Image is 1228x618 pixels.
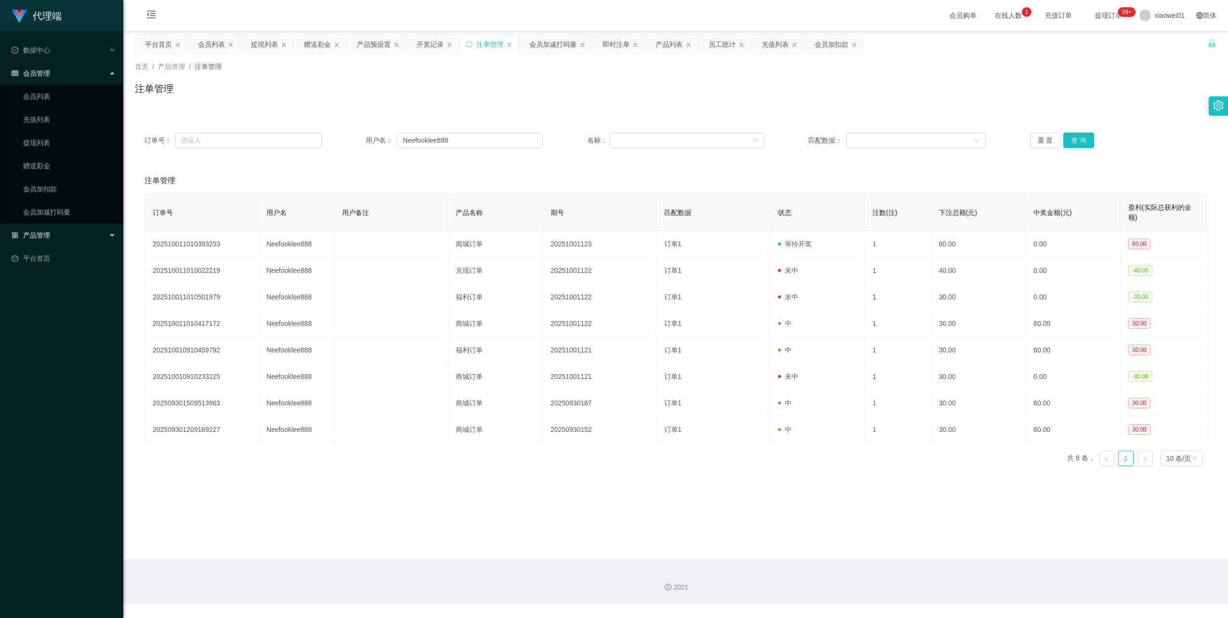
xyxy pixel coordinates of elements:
[778,293,798,301] span: 未中
[1030,133,1061,148] button: 重 置
[778,373,798,380] span: 未中
[145,175,175,187] span: 注单管理
[342,209,369,216] span: 用户备注
[12,12,62,19] a: 代理端
[259,416,334,443] td: Neefooklee888
[175,42,181,48] i: 图标: close
[1128,318,1150,329] span: 30.00
[664,426,682,433] span: 订单1
[1166,451,1191,466] div: 10 条/页
[131,582,1220,592] div: 2021
[1128,371,1152,382] span: -30.00
[931,416,1026,443] td: 30.00
[1118,7,1136,17] sup: 1210
[1128,203,1191,221] span: 盈利(实际总获利的金额)
[931,390,1026,416] td: 30.00
[135,0,168,31] i: 图标: menu-fold
[939,209,977,216] span: 下注总额(元)
[1128,265,1152,276] span: -40.00
[865,284,931,310] td: 1
[12,10,27,23] img: logo.9652507e.png
[12,70,18,77] i: 图标: table
[145,363,259,390] td: 202510010910233225
[664,346,682,354] span: 订单1
[1142,456,1148,462] i: 图标: right
[1191,456,1197,462] i: 图标: down
[931,257,1026,284] td: 40.00
[366,135,397,146] span: 用户名：
[334,42,340,48] i: 图标: close
[448,416,543,443] td: 商城订单
[12,232,18,239] i: 图标: appstore-o
[417,35,444,54] div: 开奖记录
[815,35,848,54] div: 会员加扣款
[12,69,50,77] span: 会员管理
[1025,7,1028,17] p: 1
[189,63,191,70] span: /
[865,337,931,363] td: 1
[1128,239,1150,249] span: 60.00
[1026,390,1121,416] td: 60.00
[580,42,585,48] i: 图标: close
[865,231,931,257] td: 1
[145,35,172,54] div: 平台首页
[872,209,897,216] span: 注数(注)
[792,42,797,48] i: 图标: close
[931,310,1026,337] td: 30.00
[709,35,736,54] div: 员工统计
[664,209,691,216] span: 匹配数据
[739,42,744,48] i: 图标: close
[145,390,259,416] td: 202509301509513963
[145,231,259,257] td: 202510011010393253
[543,363,657,390] td: 20251001121
[865,363,931,390] td: 1
[778,320,792,327] span: 中
[543,390,657,416] td: 20250930187
[931,231,1026,257] td: 60.00
[778,240,812,248] span: 等待开奖
[931,284,1026,310] td: 30.00
[865,310,931,337] td: 1
[551,209,564,216] span: 期号
[12,249,116,268] a: 图标: dashboard平台首页
[686,42,691,48] i: 图标: close
[448,231,543,257] td: 商城订单
[753,137,758,144] i: 图标: down
[778,399,792,407] span: 中
[1128,292,1152,302] span: -30.00
[1208,39,1216,48] i: 图标: unlock
[23,133,116,152] a: 提现列表
[633,42,638,48] i: 图标: close
[195,63,222,70] span: 注单管理
[665,584,672,591] i: 图标: copyright
[228,42,234,48] i: 图标: close
[12,47,18,54] i: 图标: check-circle-o
[1137,451,1153,466] li: 下一页
[543,337,657,363] td: 20251001121
[175,133,322,148] input: 请输入
[448,390,543,416] td: 商城订单
[23,87,116,106] a: 会员列表
[259,363,334,390] td: Neefooklee888
[1022,7,1031,17] sup: 1
[664,373,682,380] span: 订单1
[259,231,334,257] td: Neefooklee888
[23,202,116,222] a: 会员加减打码量
[656,35,683,54] div: 产品列表
[158,63,185,70] span: 产品管理
[466,41,473,48] i: 图标: sync
[1026,416,1121,443] td: 60.00
[23,156,116,175] a: 赠送彩金
[1033,209,1071,216] span: 中奖金额(元)
[603,35,630,54] div: 即时注单
[990,12,1027,19] span: 在线人数
[259,257,334,284] td: Neefooklee888
[506,42,512,48] i: 图标: close
[1040,12,1077,19] span: 充值订单
[448,337,543,363] td: 福利订单
[448,257,543,284] td: 兑现订单
[1196,12,1203,19] i: 图标: global
[12,231,50,239] span: 产品管理
[145,135,175,146] span: 订单号：
[543,257,657,284] td: 20251001122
